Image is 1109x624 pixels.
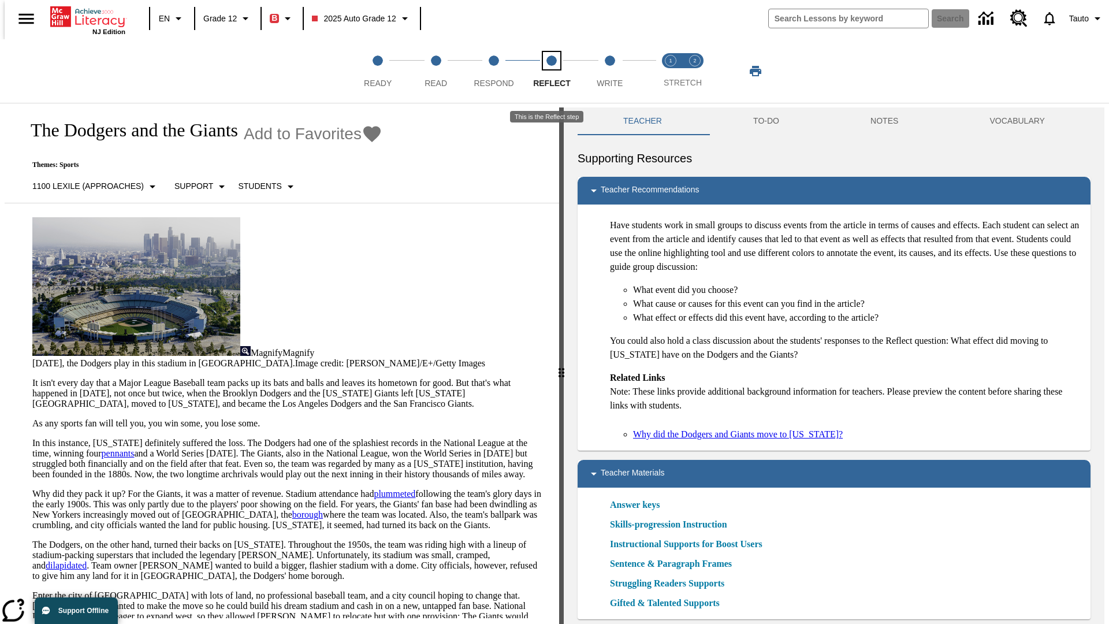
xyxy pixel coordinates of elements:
span: Magnify [282,348,314,358]
span: Respond [474,79,513,88]
a: plummeted [374,489,415,499]
a: Resource Center, Will open in new tab [1003,3,1034,34]
div: Teacher Recommendations [578,177,1091,205]
button: Select Student [233,176,302,197]
a: Struggling Readers Supports [610,577,731,590]
a: borough [292,510,323,519]
a: Skills-progression Instruction, Will open in new browser window or tab [610,518,727,532]
input: search field [769,9,928,28]
button: Teacher [578,107,708,135]
button: Profile/Settings [1065,8,1109,29]
p: Why did they pack it up? For the Giants, it was a matter of revenue. Stadium attendance had follo... [32,489,545,530]
a: Answer keys, Will open in new browser window or tab [610,498,660,512]
a: Sentence & Paragraph Frames, Will open in new browser window or tab [610,557,732,571]
span: STRETCH [664,78,702,87]
div: Press Enter or Spacebar and then press right and left arrow keys to move the slider [559,107,564,624]
span: 2025 Auto Grade 12 [312,13,396,25]
h1: The Dodgers and the Giants [18,120,238,141]
span: [DATE], the Dodgers play in this stadium in [GEOGRAPHIC_DATA]. [32,358,295,368]
span: Image credit: [PERSON_NAME]/E+/Getty Images [295,358,485,368]
p: The Dodgers, on the other hand, turned their backs on [US_STATE]. Throughout the 1950s, the team ... [32,540,545,581]
p: Teacher Materials [601,467,665,481]
button: NOTES [825,107,944,135]
a: Instructional Supports for Boost Users, Will open in new browser window or tab [610,537,762,551]
button: Stretch Respond step 2 of 2 [678,39,712,103]
button: Reflect step 4 of 5 [518,39,585,103]
button: Open side menu [9,2,43,36]
button: Select Lexile, 1100 Lexile (Approaches) [28,176,164,197]
button: Print [737,61,774,81]
text: 2 [693,58,696,64]
p: Themes: Sports [18,161,382,169]
button: Language: EN, Select a language [154,8,191,29]
a: pennants [102,448,135,458]
strong: Related Links [610,373,665,382]
a: Notifications [1034,3,1065,34]
p: Have students work in small groups to discuss events from the article in terms of causes and effe... [610,218,1081,274]
button: VOCABULARY [944,107,1091,135]
button: TO-DO [708,107,825,135]
span: EN [159,13,170,25]
button: Write step 5 of 5 [576,39,643,103]
span: Grade 12 [203,13,237,25]
p: In this instance, [US_STATE] definitely suffered the loss. The Dodgers had one of the splashiest ... [32,438,545,480]
p: Teacher Recommendations [601,184,699,198]
div: activity [564,107,1104,624]
button: Respond step 3 of 5 [460,39,527,103]
span: Ready [364,79,392,88]
span: Magnify [251,348,282,358]
span: B [271,11,277,25]
span: Write [597,79,623,88]
button: Support Offline [35,597,118,624]
a: dilapidated [46,560,87,570]
p: As any sports fan will tell you, you win some, you lose some. [32,418,545,429]
h6: Supporting Resources [578,149,1091,168]
p: Note: These links provide additional background information for teachers. Please preview the cont... [610,371,1081,413]
button: Stretch Read step 1 of 2 [654,39,687,103]
div: Teacher Materials [578,460,1091,488]
li: What effect or effects did this event have, according to the article? [633,311,1081,325]
button: Class: 2025 Auto Grade 12, Select your class [307,8,416,29]
p: Support [174,180,213,192]
div: reading [5,107,559,618]
a: Data Center [972,3,1003,35]
img: Magnify [240,346,251,356]
p: 1100 Lexile (Approaches) [32,180,144,192]
button: Add to Favorites - The Dodgers and the Giants [244,124,382,144]
button: Grade: Grade 12, Select a grade [199,8,257,29]
a: Gifted & Talented Supports [610,596,727,610]
button: Boost Class color is red. Change class color [265,8,299,29]
text: 1 [669,58,672,64]
button: Scaffolds, Support [170,176,233,197]
button: Read step 2 of 5 [402,39,469,103]
div: This is the Reflect step [510,111,583,122]
li: What cause or causes for this event can you find in the article? [633,297,1081,311]
div: Home [50,4,125,35]
span: Reflect [533,79,571,88]
p: It isn't every day that a Major League Baseball team packs up its bats and balls and leaves its h... [32,378,545,409]
span: Support Offline [58,607,109,615]
a: Why did the Dodgers and Giants move to [US_STATE]? [633,428,843,441]
span: Read [425,79,447,88]
p: Students [238,180,281,192]
span: NJ Edition [92,28,125,35]
p: You could also hold a class discussion about the students' responses to the Reflect question: Wha... [610,334,1081,362]
button: Ready step 1 of 5 [344,39,411,103]
span: Tauto [1069,13,1089,25]
li: What event did you choose? [633,283,1081,297]
span: Add to Favorites [244,125,362,143]
div: Instructional Panel Tabs [578,107,1091,135]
